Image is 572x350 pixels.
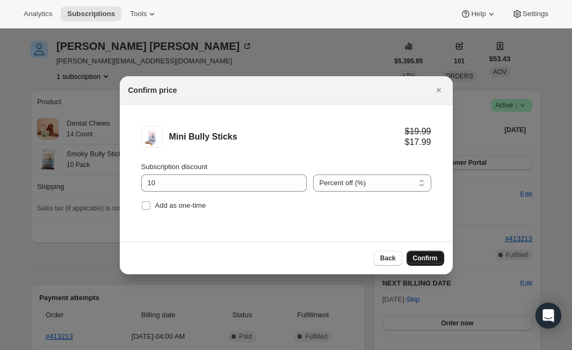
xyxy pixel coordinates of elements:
[405,126,431,137] div: $19.99
[67,10,115,18] span: Subscriptions
[17,6,59,21] button: Analytics
[24,10,52,18] span: Analytics
[128,85,177,96] h2: Confirm price
[380,254,396,262] span: Back
[130,10,147,18] span: Tools
[454,6,503,21] button: Help
[169,132,405,142] div: Mini Bully Sticks
[141,126,163,148] img: Mini Bully Sticks
[431,83,446,98] button: Close
[374,251,402,266] button: Back
[413,254,438,262] span: Confirm
[141,163,208,171] span: Subscription discount
[505,6,555,21] button: Settings
[155,201,206,209] span: Add as one-time
[407,251,444,266] button: Confirm
[471,10,486,18] span: Help
[124,6,164,21] button: Tools
[61,6,121,21] button: Subscriptions
[523,10,548,18] span: Settings
[405,137,431,148] div: $17.99
[535,303,561,329] div: Open Intercom Messenger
